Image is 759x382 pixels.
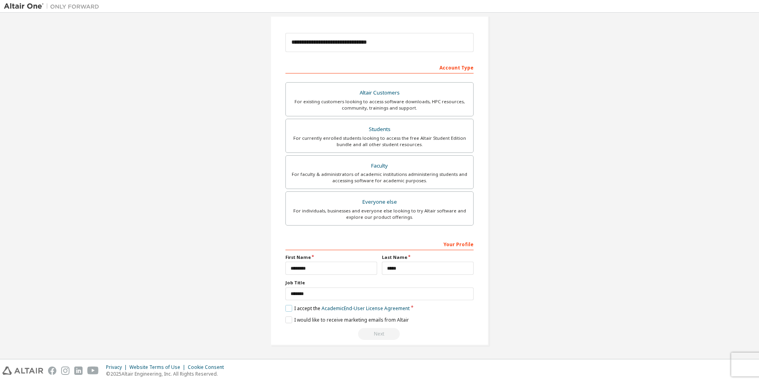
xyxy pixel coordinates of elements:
[129,364,188,370] div: Website Terms of Use
[87,367,99,375] img: youtube.svg
[322,305,410,312] a: Academic End-User License Agreement
[291,208,468,220] div: For individuals, businesses and everyone else looking to try Altair software and explore our prod...
[106,364,129,370] div: Privacy
[188,364,229,370] div: Cookie Consent
[291,160,468,172] div: Faculty
[106,370,229,377] p: © 2025 Altair Engineering, Inc. All Rights Reserved.
[285,316,409,323] label: I would like to receive marketing emails from Altair
[285,305,410,312] label: I accept the
[74,367,83,375] img: linkedin.svg
[285,254,377,260] label: First Name
[285,61,474,73] div: Account Type
[2,367,43,375] img: altair_logo.svg
[285,328,474,340] div: Read and acccept EULA to continue
[382,254,474,260] label: Last Name
[291,124,468,135] div: Students
[4,2,103,10] img: Altair One
[285,280,474,286] label: Job Title
[291,171,468,184] div: For faculty & administrators of academic institutions administering students and accessing softwa...
[291,98,468,111] div: For existing customers looking to access software downloads, HPC resources, community, trainings ...
[291,87,468,98] div: Altair Customers
[48,367,56,375] img: facebook.svg
[61,367,69,375] img: instagram.svg
[291,135,468,148] div: For currently enrolled students looking to access the free Altair Student Edition bundle and all ...
[291,197,468,208] div: Everyone else
[285,237,474,250] div: Your Profile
